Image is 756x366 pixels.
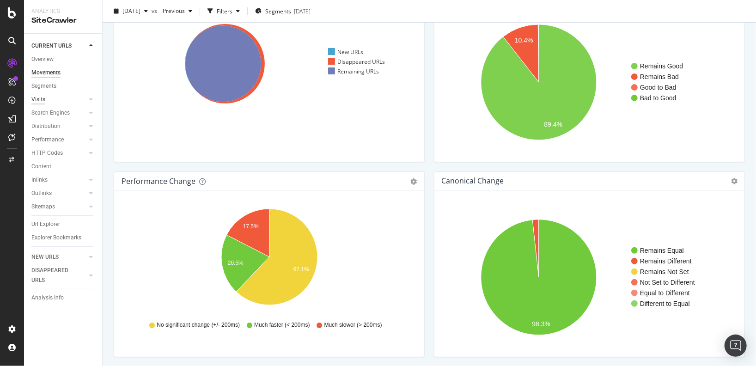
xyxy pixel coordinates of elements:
[254,321,310,329] span: Much faster (< 200ms)
[324,321,382,329] span: Much slower (> 200ms)
[640,257,692,265] text: Remains Different
[640,279,695,286] text: Not Set to Different
[31,108,86,118] a: Search Engines
[31,189,52,198] div: Outlinks
[442,205,737,349] svg: A chart.
[31,266,86,285] a: DISAPPEARED URLS
[31,95,45,104] div: Visits
[293,267,309,273] text: 62.1%
[328,67,379,75] div: Remaining URLs
[640,300,690,307] text: Different to Equal
[122,7,140,15] span: 2025 Aug. 22nd
[122,205,417,312] svg: A chart.
[31,148,86,158] a: HTTP Codes
[159,7,185,15] span: Previous
[31,108,70,118] div: Search Engines
[152,7,159,15] span: vs
[532,320,551,328] text: 98.3%
[251,4,314,18] button: Segments[DATE]
[31,220,60,229] div: Url Explorer
[442,10,737,154] svg: A chart.
[31,233,96,243] a: Explorer Bookmarks
[31,252,86,262] a: NEW URLS
[31,162,51,171] div: Content
[515,37,533,44] text: 10.4%
[640,94,677,102] text: Bad to Good
[31,122,61,131] div: Distribution
[441,175,504,187] h4: Canonical Change
[31,220,96,229] a: Url Explorer
[31,252,59,262] div: NEW URLS
[31,95,86,104] a: Visits
[31,41,86,51] a: CURRENT URLS
[31,148,63,158] div: HTTP Codes
[159,4,196,18] button: Previous
[31,175,86,185] a: Inlinks
[31,189,86,198] a: Outlinks
[31,68,96,78] a: Movements
[31,7,95,15] div: Analytics
[228,260,244,266] text: 20.5%
[640,289,690,297] text: Equal to Different
[31,68,61,78] div: Movements
[31,202,86,212] a: Sitemaps
[31,293,96,303] a: Analysis Info
[640,73,679,80] text: Remains Bad
[294,7,311,15] div: [DATE]
[31,81,96,91] a: Segments
[31,122,86,131] a: Distribution
[725,335,747,357] div: Open Intercom Messenger
[31,266,78,285] div: DISAPPEARED URLS
[217,7,232,15] div: Filters
[243,224,259,230] text: 17.5%
[31,135,64,145] div: Performance
[640,84,677,91] text: Good to Bad
[157,321,240,329] span: No significant change (+/- 200ms)
[328,58,385,66] div: Disappeared URLs
[410,178,417,185] div: gear
[31,41,72,51] div: CURRENT URLS
[31,81,56,91] div: Segments
[31,162,96,171] a: Content
[731,178,738,184] i: Options
[110,4,152,18] button: [DATE]
[544,121,562,128] text: 89.4%
[122,177,195,186] div: Performance Change
[640,62,683,70] text: Remains Good
[640,247,684,254] text: Remains Equal
[265,7,291,15] span: Segments
[640,268,689,275] text: Remains Not Set
[204,4,244,18] button: Filters
[31,135,86,145] a: Performance
[31,55,54,64] div: Overview
[31,15,95,26] div: SiteCrawler
[31,202,55,212] div: Sitemaps
[31,55,96,64] a: Overview
[328,48,363,56] div: New URLs
[31,293,64,303] div: Analysis Info
[31,233,81,243] div: Explorer Bookmarks
[31,175,48,185] div: Inlinks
